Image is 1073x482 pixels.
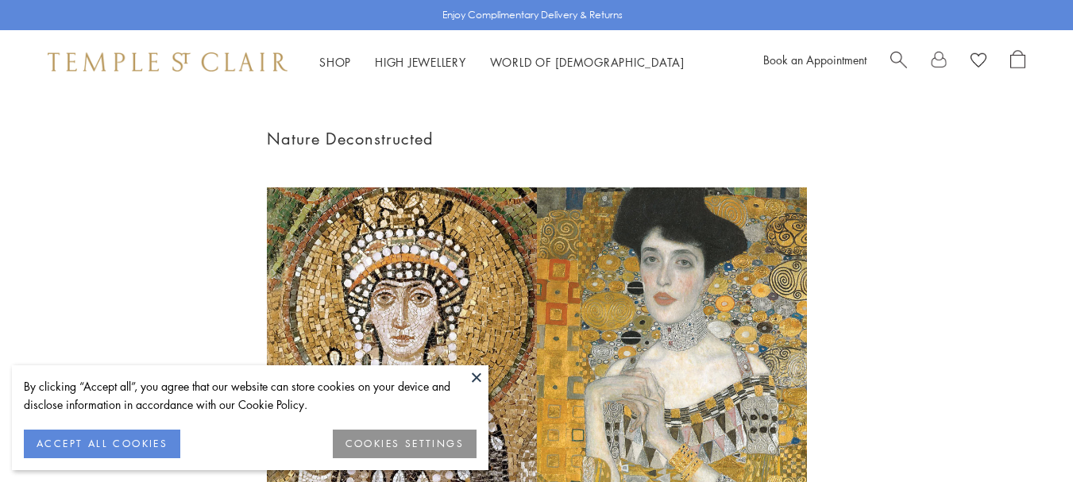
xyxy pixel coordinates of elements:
[24,377,477,414] div: By clicking “Accept all”, you agree that our website can store cookies on your device and disclos...
[763,52,867,67] a: Book an Appointment
[971,50,986,74] a: View Wishlist
[442,7,623,23] p: Enjoy Complimentary Delivery & Returns
[490,54,685,70] a: World of [DEMOGRAPHIC_DATA]World of [DEMOGRAPHIC_DATA]
[48,52,288,71] img: Temple St. Clair
[375,54,466,70] a: High JewelleryHigh Jewellery
[890,50,907,74] a: Search
[319,54,351,70] a: ShopShop
[333,430,477,458] button: COOKIES SETTINGS
[319,52,685,72] nav: Main navigation
[267,125,807,152] h1: Nature Deconstructed
[24,430,180,458] button: ACCEPT ALL COOKIES
[1010,50,1025,74] a: Open Shopping Bag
